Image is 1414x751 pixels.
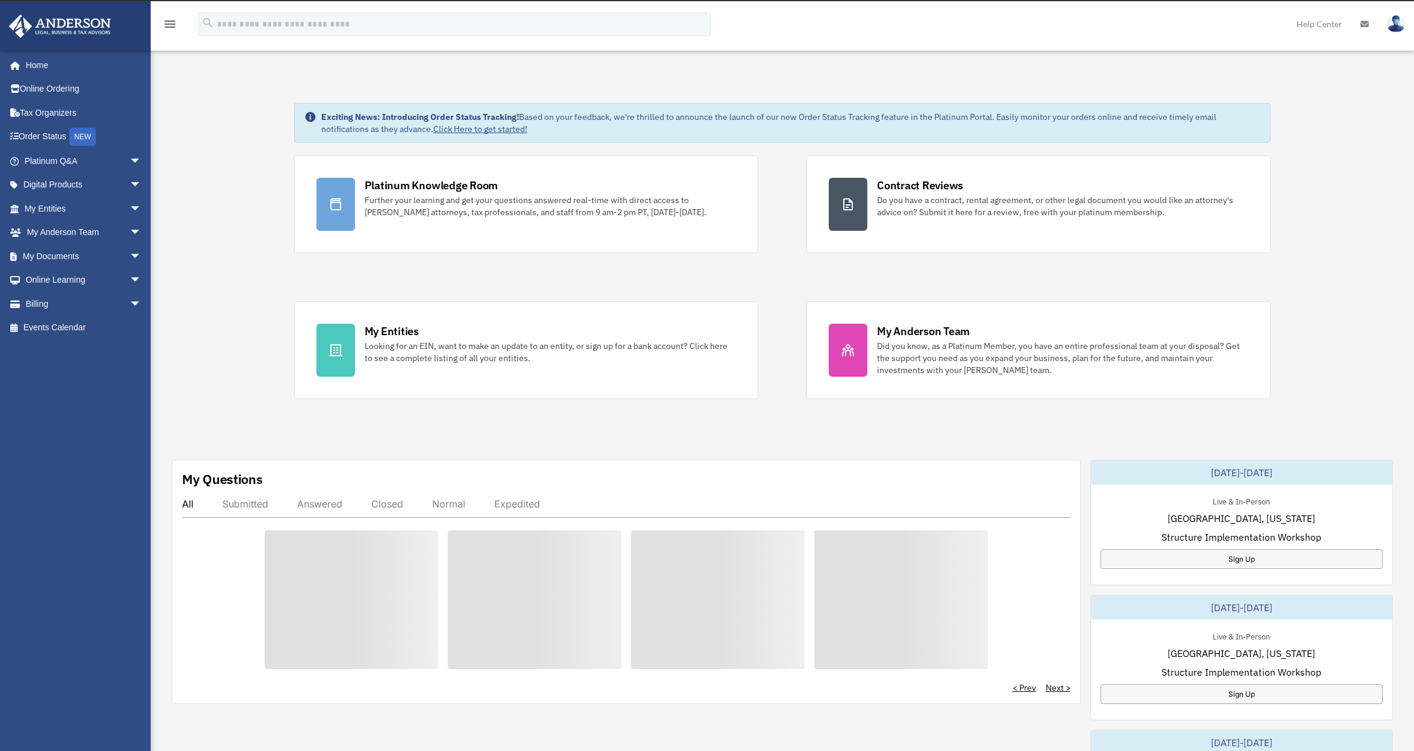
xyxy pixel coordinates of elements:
[8,268,160,292] a: Online Learningarrow_drop_down
[494,498,540,510] div: Expedited
[433,124,527,134] a: Click Here to get started!
[222,498,268,510] div: Submitted
[130,173,154,198] span: arrow_drop_down
[1161,665,1321,679] span: Structure Implementation Workshop
[877,194,1248,218] div: Do you have a contract, rental agreement, or other legal document you would like an attorney's ad...
[1203,494,1280,507] div: Live & In-Person
[130,196,154,221] span: arrow_drop_down
[321,111,1261,135] div: Based on your feedback, we're thrilled to announce the launch of our new Order Status Tracking fe...
[365,324,419,339] div: My Entities
[8,316,160,340] a: Events Calendar
[8,173,160,197] a: Digital Productsarrow_drop_down
[8,196,160,221] a: My Entitiesarrow_drop_down
[294,301,758,399] a: My Entities Looking for an EIN, want to make an update to an entity, or sign up for a bank accoun...
[1101,549,1383,569] a: Sign Up
[365,340,736,364] div: Looking for an EIN, want to make an update to an entity, or sign up for a bank account? Click her...
[130,244,154,269] span: arrow_drop_down
[1203,629,1280,642] div: Live & In-Person
[371,498,403,510] div: Closed
[1013,682,1036,694] a: < Prev
[1161,530,1321,544] span: Structure Implementation Workshop
[8,244,160,268] a: My Documentsarrow_drop_down
[8,125,160,149] a: Order StatusNEW
[806,156,1271,253] a: Contract Reviews Do you have a contract, rental agreement, or other legal document you would like...
[365,194,736,218] div: Further your learning and get your questions answered real-time with direct access to [PERSON_NAM...
[163,17,177,31] i: menu
[365,178,498,193] div: Platinum Knowledge Room
[69,128,96,146] div: NEW
[1167,646,1315,661] span: [GEOGRAPHIC_DATA], [US_STATE]
[1101,684,1383,704] a: Sign Up
[182,498,193,510] div: All
[432,498,465,510] div: Normal
[5,14,115,38] img: Anderson Advisors Platinum Portal
[8,53,154,77] a: Home
[1091,595,1393,620] div: [DATE]-[DATE]
[8,101,160,125] a: Tax Organizers
[130,292,154,316] span: arrow_drop_down
[1387,15,1405,33] img: User Pic
[877,340,1248,376] div: Did you know, as a Platinum Member, you have an entire professional team at your disposal? Get th...
[877,178,963,193] div: Contract Reviews
[8,292,160,316] a: Billingarrow_drop_down
[1091,460,1393,485] div: [DATE]-[DATE]
[163,21,177,31] a: menu
[8,149,160,173] a: Platinum Q&Aarrow_drop_down
[201,16,215,30] i: search
[182,470,263,488] div: My Questions
[130,268,154,293] span: arrow_drop_down
[321,112,519,122] strong: Exciting News: Introducing Order Status Tracking!
[877,324,970,339] div: My Anderson Team
[1167,511,1315,526] span: [GEOGRAPHIC_DATA], [US_STATE]
[294,156,758,253] a: Platinum Knowledge Room Further your learning and get your questions answered real-time with dire...
[130,221,154,245] span: arrow_drop_down
[297,498,342,510] div: Answered
[8,221,160,245] a: My Anderson Teamarrow_drop_down
[806,301,1271,399] a: My Anderson Team Did you know, as a Platinum Member, you have an entire professional team at your...
[130,149,154,174] span: arrow_drop_down
[8,77,160,101] a: Online Ordering
[1046,682,1070,694] a: Next >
